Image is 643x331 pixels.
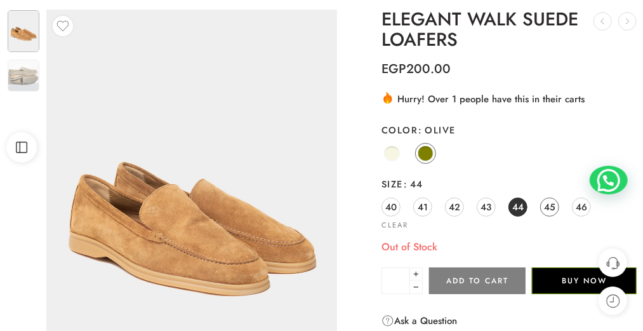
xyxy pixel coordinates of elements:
[381,91,637,106] div: Hurry! Over 1 people have this in their carts
[544,198,555,215] span: 45
[445,198,464,217] a: 42
[8,10,39,52] img: Artboard 2-17
[381,10,637,50] h1: ELEGANT WALK SUEDE LOAFERS
[481,198,491,215] span: 43
[413,198,432,217] a: 41
[477,198,496,217] a: 43
[576,198,587,215] span: 46
[381,222,408,229] a: Clear options
[418,123,456,137] span: Olive
[540,198,559,217] a: 45
[381,60,451,78] bdi: 200.00
[381,313,457,328] a: Ask a Question
[508,198,527,217] a: 44
[572,198,591,217] a: 46
[512,198,524,215] span: 44
[381,267,410,294] input: Product quantity
[381,178,637,191] label: Size
[381,124,637,137] label: Color
[403,177,423,191] span: 44
[8,60,39,91] img: Artboard 2-17
[418,198,428,215] span: 41
[449,198,460,215] span: 42
[381,198,401,217] a: 40
[385,198,397,215] span: 40
[381,60,406,78] span: EGP
[381,239,637,255] p: Out of Stock
[532,267,637,294] button: Buy Now
[429,267,526,294] button: Add to cart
